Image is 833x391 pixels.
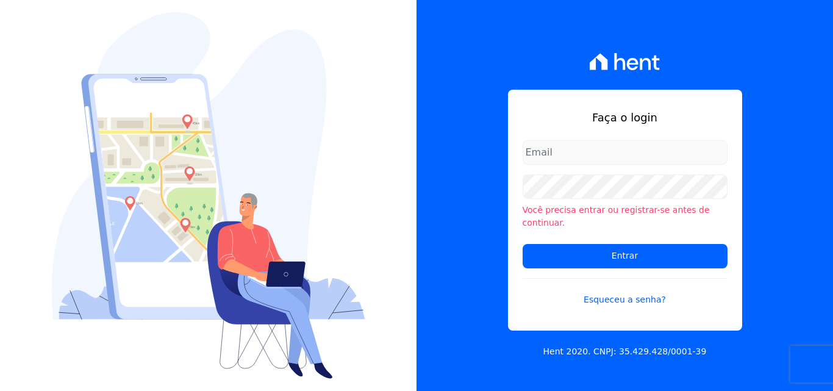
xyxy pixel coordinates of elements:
input: Email [523,140,728,165]
input: Entrar [523,244,728,268]
h1: Faça o login [523,109,728,126]
li: Você precisa entrar ou registrar-se antes de continuar. [523,204,728,229]
a: Esqueceu a senha? [523,278,728,306]
img: Login [52,12,365,379]
p: Hent 2020. CNPJ: 35.429.428/0001-39 [543,345,707,358]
